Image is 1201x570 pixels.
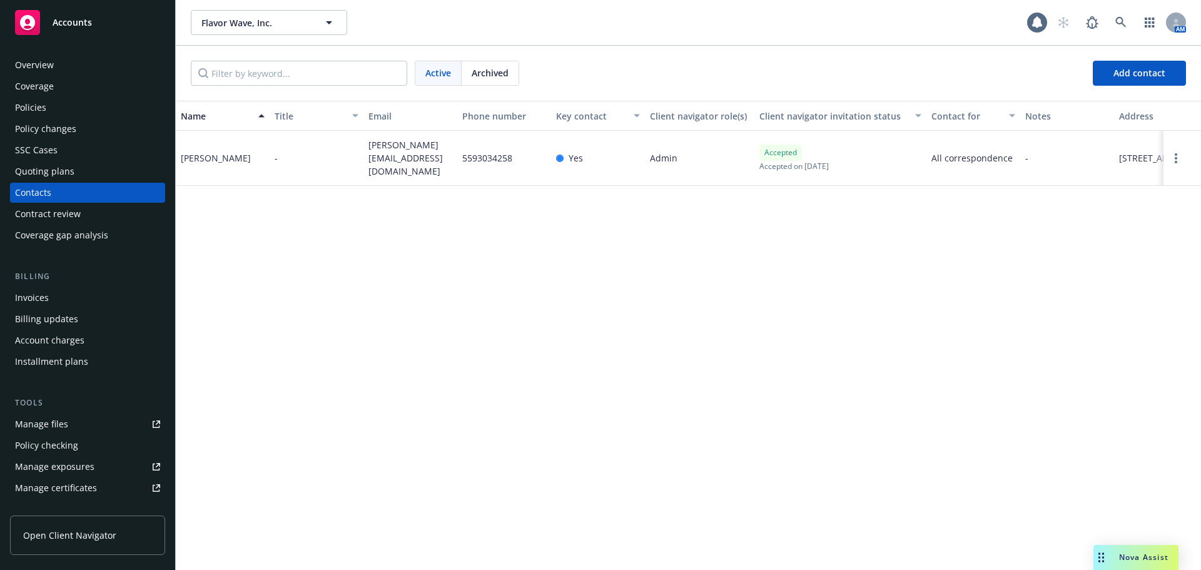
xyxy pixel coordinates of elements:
[176,101,270,131] button: Name
[10,435,165,455] a: Policy checking
[15,225,108,245] div: Coverage gap analysis
[10,76,165,96] a: Coverage
[363,101,457,131] button: Email
[926,101,1020,131] button: Contact for
[10,140,165,160] a: SSC Cases
[15,98,46,118] div: Policies
[1113,67,1165,79] span: Add contact
[645,101,754,131] button: Client navigator role(s)
[10,457,165,477] a: Manage exposures
[201,16,310,29] span: Flavor Wave, Inc.
[15,204,81,224] div: Contract review
[1168,151,1183,166] a: Open options
[10,98,165,118] a: Policies
[754,101,926,131] button: Client navigator invitation status
[1080,10,1105,35] a: Report a Bug
[15,309,78,329] div: Billing updates
[472,66,509,79] span: Archived
[425,66,451,79] span: Active
[191,10,347,35] button: Flavor Wave, Inc.
[270,101,363,131] button: Title
[457,101,551,131] button: Phone number
[181,151,251,165] div: [PERSON_NAME]
[462,109,546,123] div: Phone number
[10,55,165,75] a: Overview
[1093,545,1178,570] button: Nova Assist
[191,61,407,86] input: Filter by keyword...
[10,352,165,372] a: Installment plans
[764,147,797,158] span: Accepted
[1119,552,1168,562] span: Nova Assist
[10,204,165,224] a: Contract review
[1093,545,1109,570] div: Drag to move
[10,330,165,350] a: Account charges
[275,109,345,123] div: Title
[10,225,165,245] a: Coverage gap analysis
[275,151,278,165] span: -
[15,352,88,372] div: Installment plans
[15,140,58,160] div: SSC Cases
[1093,61,1186,86] button: Add contact
[931,151,1015,165] span: All correspondence
[10,161,165,181] a: Quoting plans
[650,151,677,165] span: Admin
[1137,10,1162,35] a: Switch app
[10,414,165,434] a: Manage files
[1051,10,1076,35] a: Start snowing
[1119,151,1198,165] span: [STREET_ADDRESS]
[10,5,165,40] a: Accounts
[10,183,165,203] a: Contacts
[650,109,749,123] div: Client navigator role(s)
[15,330,84,350] div: Account charges
[15,457,94,477] div: Manage exposures
[15,478,97,498] div: Manage certificates
[15,288,49,308] div: Invoices
[10,288,165,308] a: Invoices
[10,478,165,498] a: Manage certificates
[10,270,165,283] div: Billing
[15,55,54,75] div: Overview
[368,138,452,178] span: [PERSON_NAME][EMAIL_ADDRESS][DOMAIN_NAME]
[15,161,74,181] div: Quoting plans
[10,119,165,139] a: Policy changes
[462,151,512,165] span: 5593034258
[1108,10,1133,35] a: Search
[759,161,829,171] span: Accepted on [DATE]
[1025,151,1028,165] span: -
[15,76,54,96] div: Coverage
[759,109,908,123] div: Client navigator invitation status
[1020,101,1114,131] button: Notes
[931,109,1001,123] div: Contact for
[368,109,452,123] div: Email
[10,309,165,329] a: Billing updates
[15,183,51,203] div: Contacts
[10,397,165,409] div: Tools
[15,119,76,139] div: Policy changes
[551,101,645,131] button: Key contact
[15,414,68,434] div: Manage files
[15,499,78,519] div: Manage claims
[556,109,626,123] div: Key contact
[23,529,116,542] span: Open Client Navigator
[569,151,583,165] span: Yes
[15,435,78,455] div: Policy checking
[181,109,251,123] div: Name
[53,18,92,28] span: Accounts
[10,499,165,519] a: Manage claims
[1025,109,1109,123] div: Notes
